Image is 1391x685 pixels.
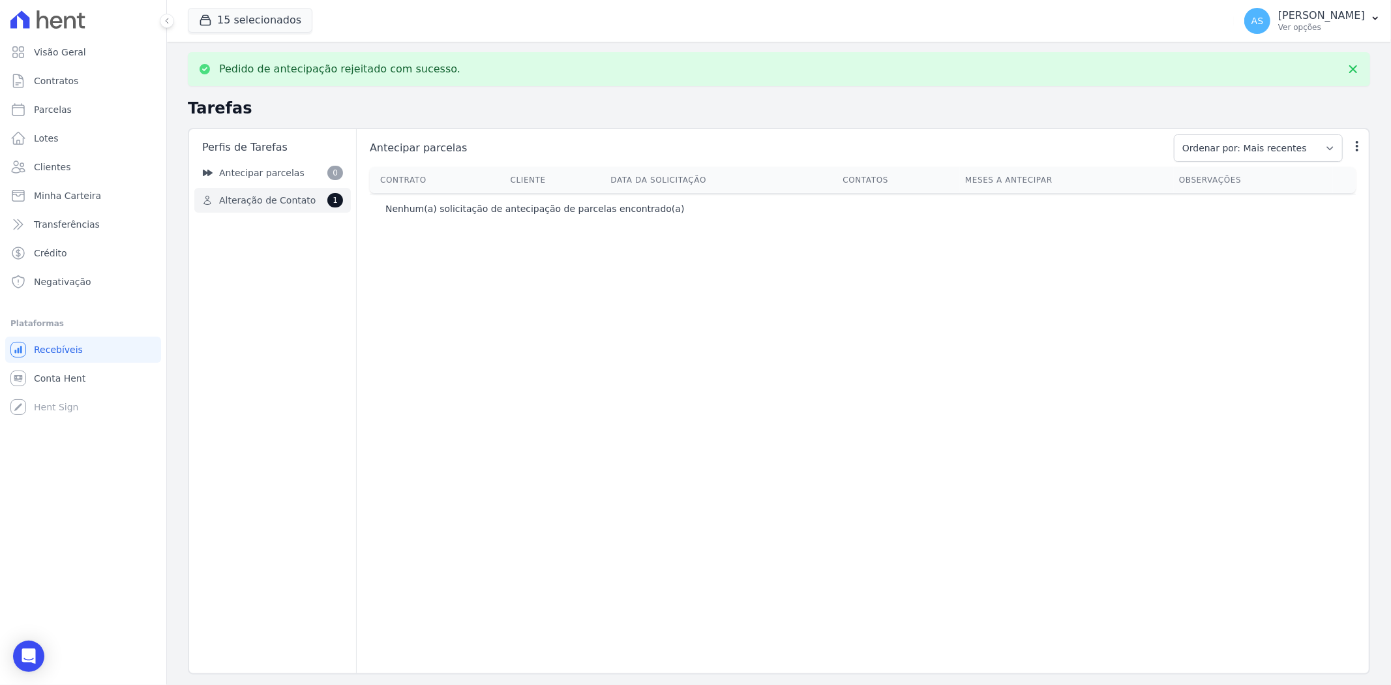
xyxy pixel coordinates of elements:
nav: Sidebar [194,160,351,213]
th: Contrato [370,167,505,193]
span: Clientes [34,160,70,174]
a: Visão Geral [5,39,161,65]
a: Minha Carteira [5,183,161,209]
a: Contratos [5,68,161,94]
p: [PERSON_NAME] [1278,9,1365,22]
span: Lotes [34,132,59,145]
p: Pedido de antecipação rejeitado com sucesso. [219,63,460,76]
span: Minha Carteira [34,189,101,202]
th: Observações [1174,167,1333,193]
th: Contatos [837,167,960,193]
span: Crédito [34,247,67,260]
span: Contratos [34,74,78,87]
span: Visão Geral [34,46,86,59]
a: Crédito [5,240,161,266]
a: Conta Hent [5,365,161,391]
span: 1 [327,193,343,207]
div: Open Intercom Messenger [13,641,44,672]
th: Cliente [505,167,606,193]
a: Clientes [5,154,161,180]
p: Nenhum(a) solicitação de antecipação de parcelas encontrado(a) [385,202,685,215]
a: Lotes [5,125,161,151]
span: Antecipar parcelas [367,140,1166,156]
a: Negativação [5,269,161,295]
span: Negativação [34,275,91,288]
a: Recebíveis [5,337,161,363]
a: Alteração de Contato 1 [194,188,351,213]
span: Recebíveis [34,343,83,356]
span: Parcelas [34,103,72,116]
div: Plataformas [10,316,156,331]
span: Antecipar parcelas [219,166,305,180]
a: Parcelas [5,97,161,123]
span: Conta Hent [34,372,85,385]
a: Transferências [5,211,161,237]
span: Transferências [34,218,100,231]
button: 15 selecionados [188,8,312,33]
button: AS [PERSON_NAME] Ver opções [1234,3,1391,39]
h2: Tarefas [188,97,1370,120]
span: Alteração de Contato [219,194,316,207]
th: Meses a antecipar [960,167,1174,193]
span: 0 [327,166,343,180]
a: Antecipar parcelas 0 [194,160,351,185]
p: Ver opções [1278,22,1365,33]
div: Perfis de Tarefas [194,134,351,160]
span: AS [1251,16,1263,25]
th: Data da Solicitação [605,167,837,193]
